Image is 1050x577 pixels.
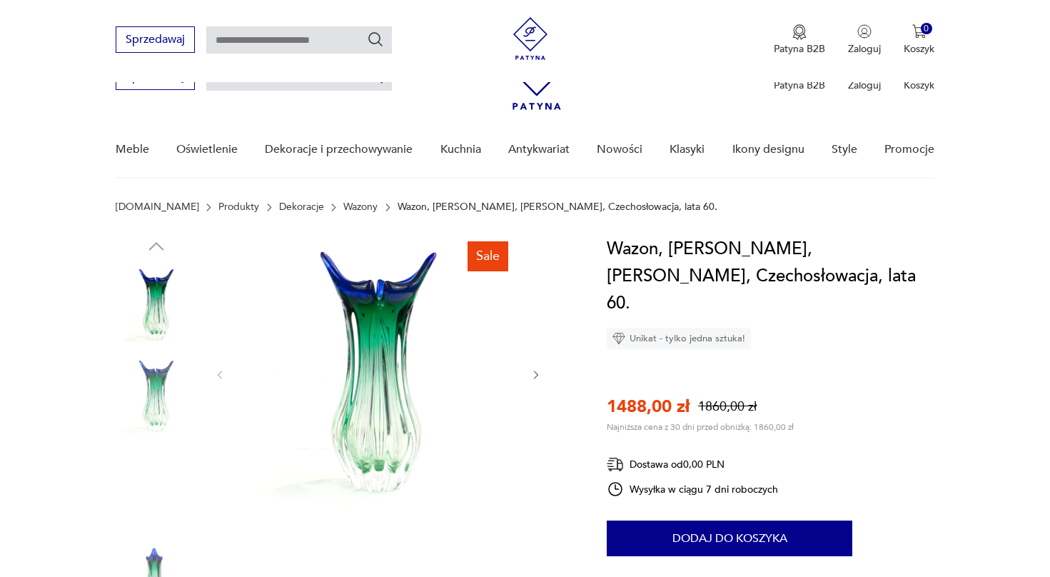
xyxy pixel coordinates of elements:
p: 1860,00 zł [698,398,757,416]
a: Ikony designu [732,122,804,177]
img: Zdjęcie produktu Wazon, Jaroslav Beranek, Huta Skrdlovice, Czechosłowacja, lata 60. [241,236,516,511]
a: Nowości [597,122,642,177]
a: Kuchnia [440,122,481,177]
a: Dekoracje [279,201,324,213]
button: 0Koszyk [904,24,934,56]
div: Sale [468,241,508,271]
div: Unikat - tylko jedna sztuka! [607,328,751,349]
img: Ikona koszyka [912,24,927,39]
div: Dostawa od 0,00 PLN [607,456,778,473]
img: Ikona dostawy [607,456,624,473]
a: Klasyki [670,122,705,177]
a: Meble [116,122,149,177]
a: Style [832,122,857,177]
img: Zdjęcie produktu Wazon, Jaroslav Beranek, Huta Skrdlovice, Czechosłowacja, lata 60. [116,264,197,346]
button: Zaloguj [848,24,881,56]
button: Patyna B2B [774,24,825,56]
a: Wazony [343,201,378,213]
p: Zaloguj [848,79,881,92]
p: Najniższa cena z 30 dni przed obniżką: 1860,00 zł [607,421,794,433]
p: Koszyk [904,79,934,92]
img: Zdjęcie produktu Wazon, Jaroslav Beranek, Huta Skrdlovice, Czechosłowacja, lata 60. [116,356,197,437]
a: Sprzedawaj [116,73,195,83]
button: Dodaj do koszyka [607,521,852,556]
p: Patyna B2B [774,79,825,92]
img: Ikona diamentu [612,332,625,345]
img: Zdjęcie produktu Wazon, Jaroslav Beranek, Huta Skrdlovice, Czechosłowacja, lata 60. [116,446,197,528]
div: 0 [921,23,933,35]
a: Produkty [218,201,259,213]
a: Promocje [884,122,934,177]
a: [DOMAIN_NAME] [116,201,199,213]
p: Zaloguj [848,42,881,56]
a: Antykwariat [508,122,570,177]
img: Ikonka użytkownika [857,24,872,39]
a: Ikona medaluPatyna B2B [774,24,825,56]
p: Koszyk [904,42,934,56]
img: Ikona medalu [792,24,807,40]
p: 1488,00 zł [607,395,690,418]
a: Sprzedawaj [116,36,195,46]
p: Wazon, [PERSON_NAME], [PERSON_NAME], Czechosłowacja, lata 60. [398,201,717,213]
button: Sprzedawaj [116,26,195,53]
div: Wysyłka w ciągu 7 dni roboczych [607,481,778,498]
p: Patyna B2B [774,42,825,56]
img: Patyna - sklep z meblami i dekoracjami vintage [509,17,552,60]
button: Szukaj [367,31,384,48]
h1: Wazon, [PERSON_NAME], [PERSON_NAME], Czechosłowacja, lata 60. [607,236,934,317]
a: Dekoracje i przechowywanie [265,122,413,177]
a: Oświetlenie [176,122,238,177]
